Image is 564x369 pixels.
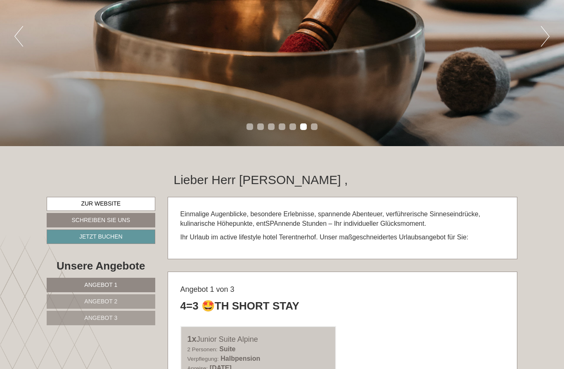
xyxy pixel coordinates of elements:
div: Unsere Angebote [47,258,155,274]
span: Angebot 1 von 3 [180,285,235,293]
b: 1x [187,334,197,343]
p: Ihr Urlaub im active lifestyle hotel Terentnerhof. Unser maßgeschneidertes Urlaubsangebot für Sie: [180,233,505,242]
span: Angebot 1 [84,281,117,288]
small: 2 Personen: [187,346,218,352]
button: Next [541,26,550,47]
a: Zur Website [47,197,155,211]
b: Halbpension [220,355,260,362]
div: Junior Suite Alpine [187,333,329,345]
span: Angebot 2 [84,298,117,305]
h1: Lieber Herr [PERSON_NAME] , [174,173,348,187]
a: Schreiben Sie uns [47,213,155,227]
span: Angebot 3 [84,315,117,321]
p: Einmalige Augenblicke, besondere Erlebnisse, spannende Abenteuer, verführerische Sinneseindrücke,... [180,210,505,229]
b: Suite [219,345,235,352]
small: Verpflegung: [187,356,219,362]
div: 4=3 🤩TH Short Stay [180,298,299,314]
button: Previous [14,26,23,47]
a: Jetzt buchen [47,229,155,244]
